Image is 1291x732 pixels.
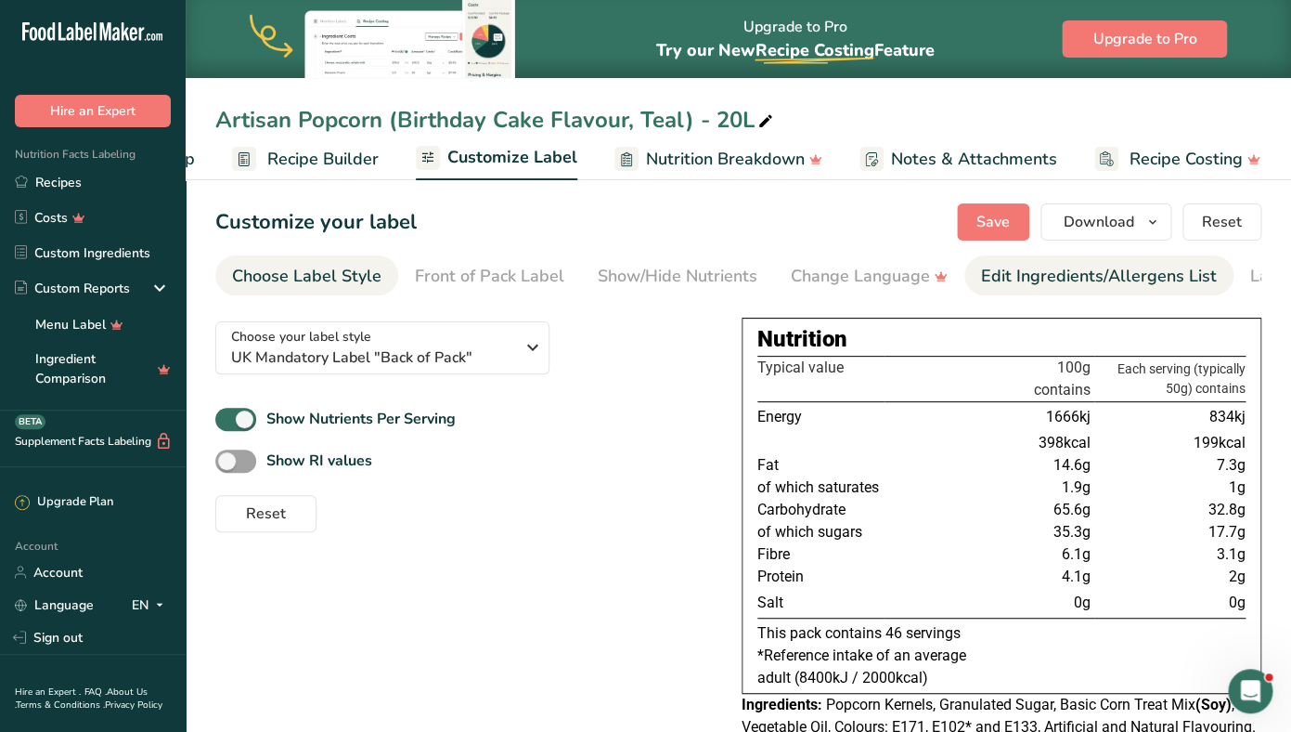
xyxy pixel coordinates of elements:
[1229,478,1246,496] span: 1g
[859,138,1057,180] a: Notes & Attachments
[755,39,873,61] span: Recipe Costing
[1092,28,1196,50] span: Upgrade to Pro
[416,137,577,181] a: Customize Label
[1217,545,1246,563] span: 3.1g
[15,279,130,298] div: Custom Reports
[215,321,549,374] button: Choose your label style UK Mandatory Label "Back of Pack"
[1062,478,1091,496] span: 1.9g
[1229,594,1246,611] span: 0g
[655,1,934,78] div: Upgrade to Pro
[1194,434,1246,451] span: 199kcal
[646,147,805,172] span: Nutrition Breakdown
[415,264,564,289] div: Front of Pack Label
[246,503,286,525] span: Reset
[1040,203,1171,241] button: Download
[231,346,514,369] span: UK Mandatory Label "Back of Pack"
[1062,545,1091,563] span: 6.1g
[1217,456,1246,474] span: 7.3g
[757,543,884,566] td: Fibre
[1208,501,1246,518] span: 32.8g
[1062,568,1091,585] span: 4.1g
[1094,138,1260,180] a: Recipe Costing
[266,409,456,429] b: Show Nutrients Per Serving
[614,138,822,180] a: Nutrition Breakdown
[232,264,381,289] div: Choose Label Style
[105,699,162,712] a: Privacy Policy
[957,203,1029,241] button: Save
[1053,523,1091,541] span: 35.3g
[215,103,777,137] div: Artisan Popcorn (Birthday Cake Flavour, Teal) - 20L
[757,521,884,543] td: of which sugars
[15,414,45,429] div: BETA
[757,588,884,619] td: Salt
[15,686,148,712] a: About Us .
[231,327,371,346] span: Choose your label style
[132,594,171,616] div: EN
[757,647,966,686] span: *Reference intake of an average adult (8400kJ / 2000kcal)
[15,95,171,127] button: Hire an Expert
[447,145,577,170] span: Customize Label
[266,451,372,471] b: Show RI values
[757,622,1246,645] p: This pack contains 46 servings
[1130,147,1243,172] span: Recipe Costing
[1228,669,1272,713] iframe: Intercom live chat
[1202,211,1242,233] span: Reset
[742,696,822,713] span: Ingredients:
[1064,211,1134,233] span: Download
[757,566,884,588] td: Protein
[1039,434,1091,451] span: 398kcal
[1209,408,1246,425] span: 834kj
[232,138,379,180] a: Recipe Builder
[976,211,1010,233] span: Save
[1229,568,1246,585] span: 2g
[1208,523,1246,541] span: 17.7g
[981,264,1217,289] div: Edit Ingredients/Allergens List
[757,499,884,521] td: Carbohydrate
[1074,594,1091,611] span: 0g
[655,39,934,61] span: Try our New Feature
[1053,456,1091,474] span: 14.6g
[1046,408,1091,425] span: 1666kj
[884,357,1094,402] th: 100g contains
[215,207,417,238] h1: Customize your label
[16,699,105,712] a: Terms & Conditions .
[757,402,884,433] td: Energy
[1094,357,1246,402] th: Each serving (typically 50g) contains
[598,264,757,289] div: Show/Hide Nutrients
[15,493,113,512] div: Upgrade Plan
[1195,696,1232,713] b: (Soy)
[84,686,107,699] a: FAQ .
[757,454,884,477] td: Fat
[15,589,94,621] a: Language
[757,322,1246,356] div: Nutrition
[791,264,948,289] div: Change Language
[215,495,316,532] button: Reset
[891,147,1057,172] span: Notes & Attachments
[267,147,379,172] span: Recipe Builder
[757,477,884,499] td: of which saturates
[757,357,884,402] th: Typical value
[1053,501,1091,518] span: 65.6g
[15,686,81,699] a: Hire an Expert .
[1182,203,1261,241] button: Reset
[1062,20,1227,58] button: Upgrade to Pro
